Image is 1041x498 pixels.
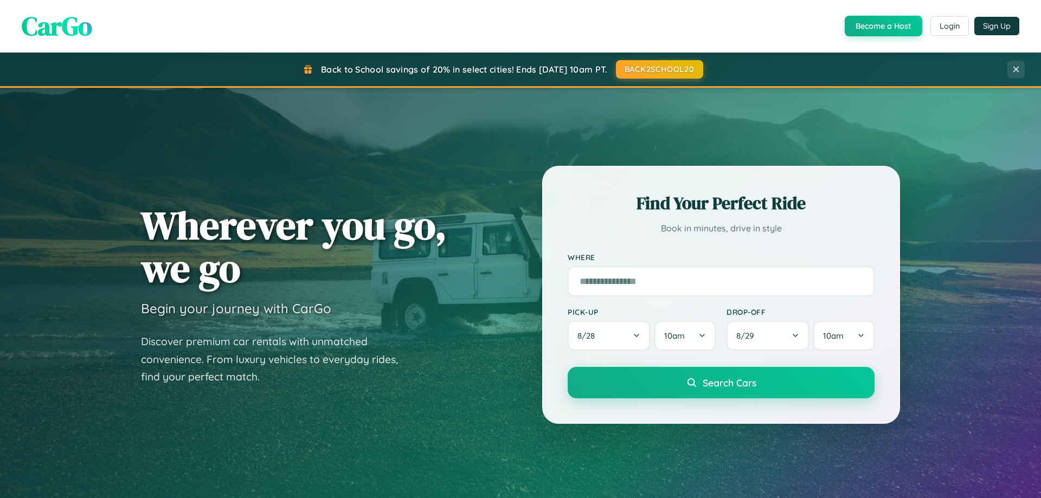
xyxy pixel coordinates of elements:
h3: Begin your journey with CarGo [141,300,331,316]
span: 10am [664,331,685,341]
span: CarGo [22,8,92,44]
button: 10am [813,321,875,351]
p: Book in minutes, drive in style [568,221,875,236]
button: BACK2SCHOOL20 [616,60,703,79]
p: Discover premium car rentals with unmatched convenience. From luxury vehicles to everyday rides, ... [141,333,412,386]
label: Drop-off [727,307,875,316]
label: Where [568,253,875,262]
h1: Wherever you go, we go [141,204,447,289]
h2: Find Your Perfect Ride [568,191,875,215]
span: 8 / 29 [736,331,759,341]
button: Sign Up [974,17,1019,35]
span: 8 / 28 [577,331,600,341]
button: Become a Host [845,16,922,36]
button: 8/28 [568,321,650,351]
label: Pick-up [568,307,716,316]
button: 10am [654,321,716,351]
button: 8/29 [727,321,809,351]
button: Login [930,16,969,36]
span: Back to School savings of 20% in select cities! Ends [DATE] 10am PT. [321,64,607,75]
button: Search Cars [568,367,875,398]
span: Search Cars [703,377,756,389]
span: 10am [823,331,844,341]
